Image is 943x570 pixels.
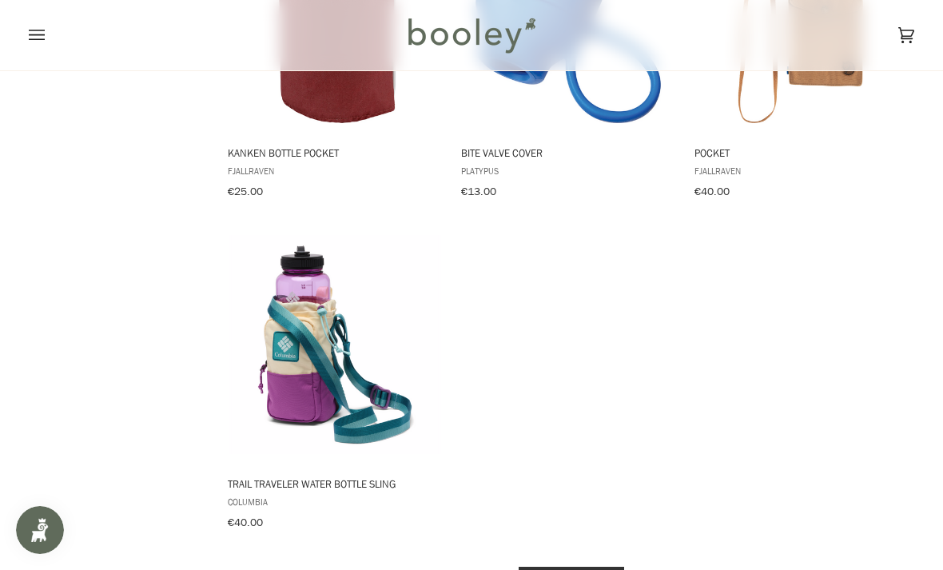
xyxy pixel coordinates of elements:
span: Platypus [461,164,675,177]
span: €25.00 [228,184,263,199]
a: Trail Traveler Water Bottle Sling [225,225,444,535]
span: Columbia [228,495,442,508]
span: €40.00 [694,184,730,199]
span: Fjallraven [228,164,442,177]
iframe: Button to open loyalty program pop-up [16,506,64,554]
span: Bite Valve Cover [461,145,675,160]
span: €13.00 [461,184,496,199]
span: Pocket [694,145,909,160]
span: Trail Traveler Water Bottle Sling [228,476,442,491]
img: Columbia Trail Traveler Water Bottle Sling Lemon Wash / Razzle / River Blue - Booley Galway [225,235,444,454]
span: Fjallraven [694,164,909,177]
span: Kanken Bottle Pocket [228,145,442,160]
span: €40.00 [228,515,263,530]
img: Booley [401,12,541,58]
